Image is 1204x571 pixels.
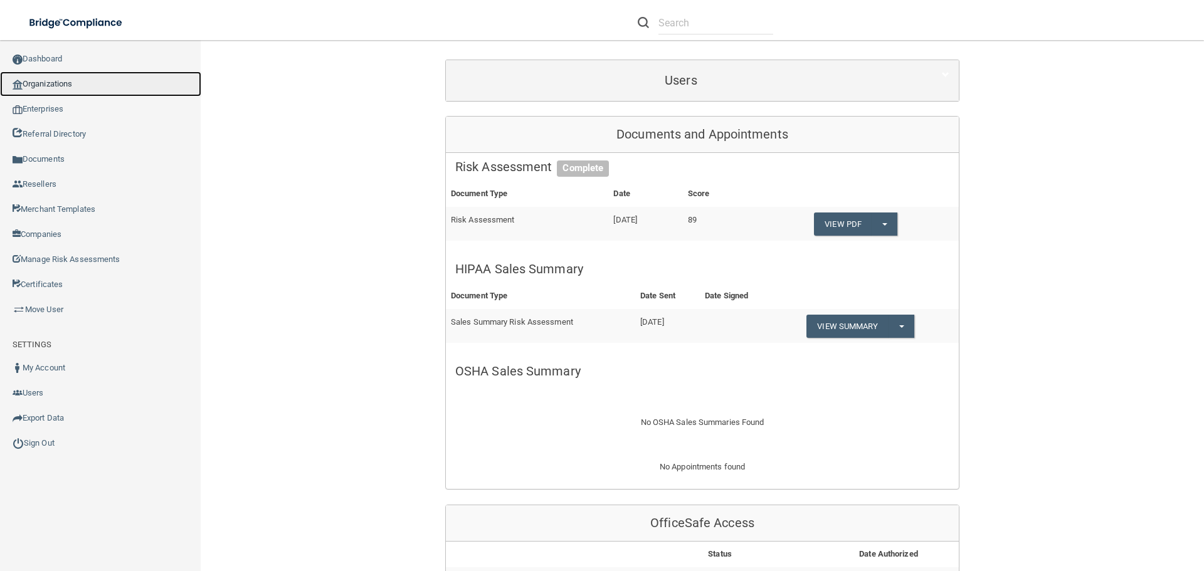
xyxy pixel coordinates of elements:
[13,388,23,398] img: icon-users.e205127d.png
[683,181,753,207] th: Score
[13,303,25,316] img: briefcase.64adab9b.png
[635,283,700,309] th: Date Sent
[446,283,635,309] th: Document Type
[608,181,682,207] th: Date
[635,309,700,343] td: [DATE]
[13,105,23,114] img: enterprise.0d942306.png
[700,283,776,309] th: Date Signed
[13,155,23,165] img: icon-documents.8dae5593.png
[455,364,949,378] h5: OSHA Sales Summary
[446,117,959,153] div: Documents and Appointments
[13,437,24,449] img: ic_power_dark.7ecde6b1.png
[818,542,959,567] th: Date Authorized
[446,505,959,542] div: OfficeSafe Access
[13,363,23,373] img: ic_user_dark.df1a06c3.png
[987,482,1189,532] iframe: Drift Widget Chat Controller
[455,66,949,95] a: Users
[19,10,134,36] img: bridge_compliance_login_screen.278c3ca4.svg
[446,181,608,207] th: Document Type
[455,262,949,276] h5: HIPAA Sales Summary
[608,207,682,241] td: [DATE]
[446,459,959,490] div: No Appointments found
[13,337,51,352] label: SETTINGS
[658,11,773,34] input: Search
[446,207,608,241] td: Risk Assessment
[455,160,949,174] h5: Risk Assessment
[13,80,23,90] img: organization-icon.f8decf85.png
[13,55,23,65] img: ic_dashboard_dark.d01f4a41.png
[13,413,23,423] img: icon-export.b9366987.png
[557,160,609,177] span: Complete
[806,315,888,338] a: View Summary
[455,73,907,87] h5: Users
[621,542,818,567] th: Status
[13,179,23,189] img: ic_reseller.de258add.png
[446,400,959,445] div: No OSHA Sales Summaries Found
[638,17,649,28] img: ic-search.3b580494.png
[446,309,635,343] td: Sales Summary Risk Assessment
[814,212,872,236] a: View PDF
[683,207,753,241] td: 89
